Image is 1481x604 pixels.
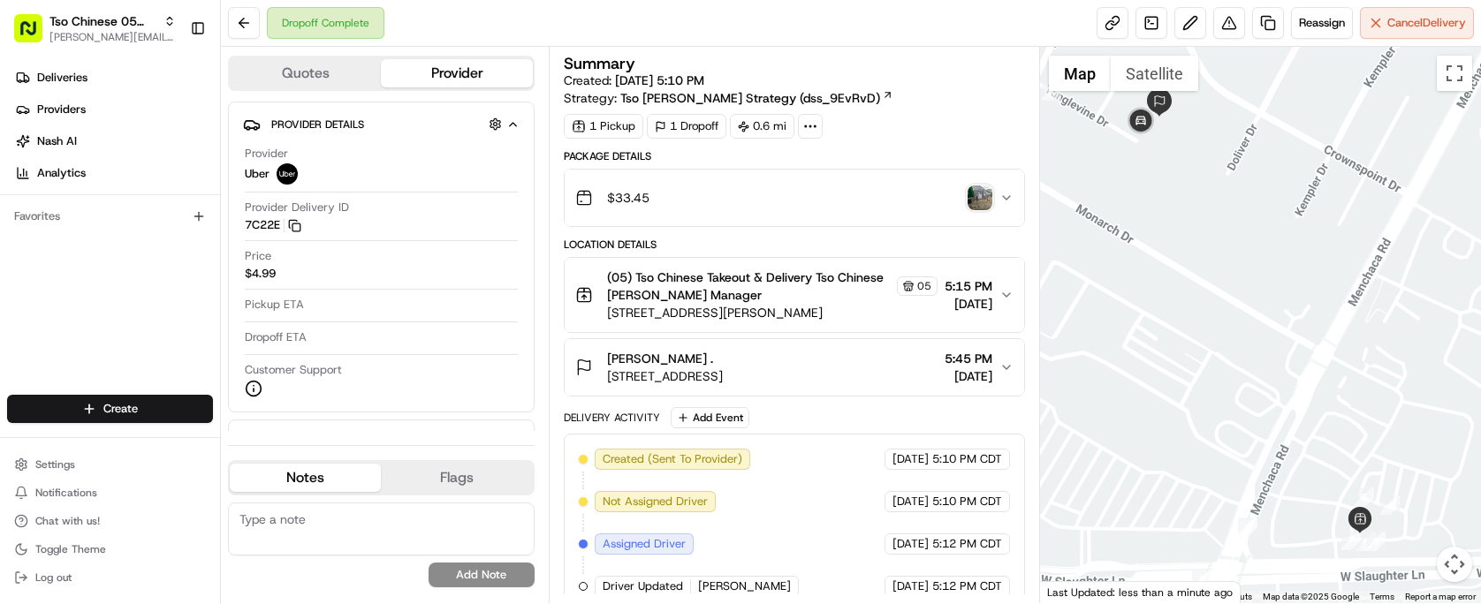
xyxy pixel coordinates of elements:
button: $33.45photo_proof_of_delivery image [565,170,1024,226]
button: Show street map [1049,56,1111,91]
div: Favorites [7,202,213,230]
span: [DATE] [892,494,929,510]
span: Provider [245,146,288,162]
button: Notifications [7,480,213,505]
span: 5:12 PM CDT [932,578,1002,594]
a: Terms (opens in new tab) [1370,592,1394,601]
span: Log out [35,570,72,585]
div: 7 [1341,531,1361,550]
div: 0.6 mi [730,114,794,139]
span: Create [103,401,138,417]
span: Assigned Driver [603,536,686,552]
span: Price [245,248,271,264]
button: Provider Details [243,109,520,139]
div: Location Details [564,238,1025,252]
span: Settings [35,457,75,472]
span: Uber [245,166,270,182]
button: Reassign [1291,7,1353,39]
span: $4.99 [245,266,276,282]
a: Providers [7,95,220,124]
span: $33.45 [607,189,649,207]
button: Chat with us! [7,509,213,533]
button: Map camera controls [1437,547,1472,582]
span: 5:10 PM CDT [932,494,1002,510]
button: Notes [230,464,381,492]
span: Map data ©2025 Google [1263,592,1359,601]
div: Strategy: [564,89,893,107]
button: [PERSON_NAME][EMAIL_ADDRESS][DOMAIN_NAME] [49,30,176,44]
span: [STREET_ADDRESS][PERSON_NAME] [607,304,938,321]
span: Provider Details [271,117,364,132]
button: Toggle fullscreen view [1437,56,1472,91]
span: [PERSON_NAME] . [607,350,713,367]
span: [DATE] 5:10 PM [615,72,704,88]
div: Package Details [564,149,1025,163]
span: 5:45 PM [945,350,992,367]
span: 05 [917,279,931,293]
a: Report a map error [1405,592,1476,601]
button: Settings [7,452,213,477]
div: 4 [1380,495,1400,515]
span: Toggle Theme [35,542,106,556]
button: Quotes [230,59,381,87]
a: Nash AI [7,127,220,155]
button: Toggle Theme [7,537,213,562]
span: [DATE] [892,578,929,594]
button: Add Event [671,407,749,428]
span: 5:12 PM CDT [932,536,1002,552]
span: [DATE] [945,295,992,313]
span: 5:15 PM [945,277,992,295]
span: Pickup ETA [245,297,304,313]
button: Flags [381,464,532,492]
span: [DATE] [892,536,929,552]
span: Driver Updated [603,578,683,594]
span: Analytics [37,165,86,181]
div: 9 [1238,517,1257,537]
a: Tso [PERSON_NAME] Strategy (dss_9EvRvD) [620,89,893,107]
span: [DATE] [945,367,992,385]
span: Provider Delivery ID [245,200,349,215]
span: Nash AI [37,133,77,149]
div: 5 [1355,487,1374,507]
div: Last Updated: less than a minute ago [1040,581,1241,603]
span: Created (Sent To Provider) [603,451,742,467]
span: Not Assigned Driver [603,494,708,510]
div: 1 Pickup [564,114,643,139]
button: Create [7,395,213,423]
button: 7C22E [245,217,301,233]
span: Providers [37,102,86,117]
span: (05) Tso Chinese Takeout & Delivery Tso Chinese [PERSON_NAME] Manager [607,268,893,304]
div: 1 Dropoff [647,114,726,139]
div: Delivery Activity [564,411,660,425]
span: Tso [PERSON_NAME] Strategy (dss_9EvRvD) [620,89,880,107]
button: Tso Chinese 05 [PERSON_NAME] [49,12,156,30]
span: Deliveries [37,70,87,86]
img: photo_proof_of_delivery image [968,185,992,210]
h3: Summary [564,56,635,72]
button: Log out [7,565,213,590]
span: Notifications [35,486,97,500]
span: Chat with us! [35,514,100,528]
a: Deliveries [7,64,220,92]
div: 10 [1042,81,1061,101]
div: 3 [1192,570,1211,590]
button: CancelDelivery [1360,7,1474,39]
a: Open this area in Google Maps (opens a new window) [1044,580,1103,603]
span: Created: [564,72,704,89]
span: Customer Support [245,362,342,378]
button: Provider [381,59,532,87]
span: Dropoff ETA [245,329,307,345]
div: 8 [1366,532,1386,551]
img: uber-new-logo.jpeg [277,163,298,185]
span: Cancel Delivery [1387,15,1466,31]
span: [STREET_ADDRESS] [607,367,723,385]
button: (05) Tso Chinese Takeout & Delivery Tso Chinese [PERSON_NAME] Manager05[STREET_ADDRESS][PERSON_NA... [565,258,1024,332]
span: [PERSON_NAME] [698,578,791,594]
img: Google [1044,580,1103,603]
span: [DATE] [892,451,929,467]
button: [PERSON_NAME] .[STREET_ADDRESS]5:45 PM[DATE] [565,339,1024,396]
button: Tso Chinese 05 [PERSON_NAME][PERSON_NAME][EMAIL_ADDRESS][DOMAIN_NAME] [7,7,183,49]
